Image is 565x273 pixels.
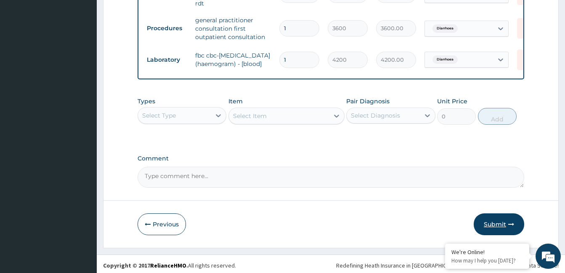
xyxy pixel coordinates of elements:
[451,248,523,256] div: We're Online!
[437,97,467,105] label: Unit Price
[432,55,458,64] span: Diarrhoea
[346,97,390,105] label: Pair Diagnosis
[191,47,275,72] td: fbc cbc-[MEDICAL_DATA] (haemogram) - [blood]
[44,47,141,58] div: Chat with us now
[150,262,186,269] a: RelianceHMO
[191,12,275,45] td: general practitioner consultation first outpatient consultation
[138,4,158,24] div: Minimize live chat window
[138,155,524,162] label: Comment
[143,52,191,68] td: Laboratory
[143,21,191,36] td: Procedures
[103,262,188,269] strong: Copyright © 2017 .
[336,261,559,270] div: Redefining Heath Insurance in [GEOGRAPHIC_DATA] using Telemedicine and Data Science!
[138,98,155,105] label: Types
[478,108,517,125] button: Add
[16,42,34,63] img: d_794563401_company_1708531726252_794563401
[228,97,243,105] label: Item
[451,257,523,264] p: How may I help you today?
[142,111,176,120] div: Select Type
[138,213,186,235] button: Previous
[351,111,400,120] div: Select Diagnosis
[4,183,160,213] textarea: Type your message and hit 'Enter'
[474,213,524,235] button: Submit
[49,83,116,168] span: We're online!
[432,24,458,33] span: Diarrhoea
